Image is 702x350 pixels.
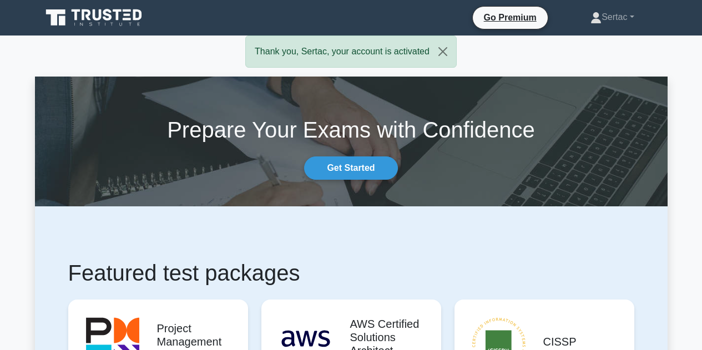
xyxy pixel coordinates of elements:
[245,35,457,68] div: Thank you, Sertac, your account is activated
[68,260,634,286] h1: Featured test packages
[564,6,660,28] a: Sertac
[35,116,668,143] h1: Prepare Your Exams with Confidence
[477,11,543,24] a: Go Premium
[304,156,397,180] a: Get Started
[430,36,456,67] button: Close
